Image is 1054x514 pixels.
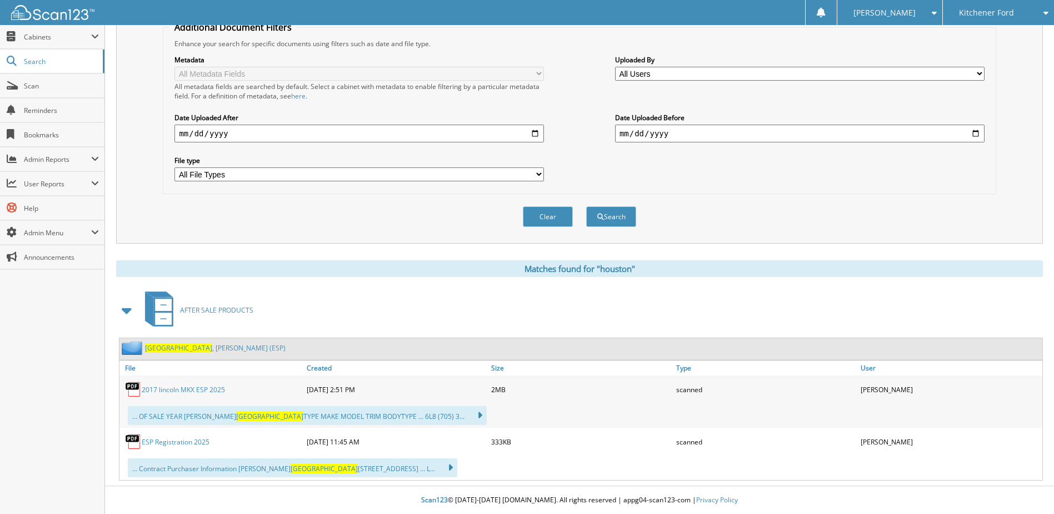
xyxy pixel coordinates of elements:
[24,32,91,42] span: Cabinets
[142,437,209,447] a: ESP Registration 2025
[673,378,858,401] div: scanned
[119,360,304,375] a: File
[11,5,94,20] img: scan123-logo-white.svg
[24,81,99,91] span: Scan
[145,343,286,353] a: [GEOGRAPHIC_DATA], [PERSON_NAME] (ESP)
[24,253,99,262] span: Announcements
[858,431,1042,453] div: [PERSON_NAME]
[421,495,448,505] span: Scan123
[174,125,544,142] input: start
[998,461,1054,514] iframe: Chat Widget
[304,431,488,453] div: [DATE] 11:45 AM
[138,288,253,332] a: AFTER SALE PRODUCTS
[291,464,358,473] span: [GEOGRAPHIC_DATA]
[128,406,487,425] div: ... OF SALE YEAR [PERSON_NAME] TYPE MAKE MODEL TRIM BODYTYPE ... 6L8 (705) 3...
[488,431,673,453] div: 333KB
[673,431,858,453] div: scanned
[853,9,916,16] span: [PERSON_NAME]
[959,9,1014,16] span: Kitchener Ford
[125,433,142,450] img: PDF.png
[24,179,91,189] span: User Reports
[24,130,99,140] span: Bookmarks
[24,106,99,115] span: Reminders
[142,385,225,394] a: 2017 lincoln MKX ESP 2025
[180,305,253,315] span: AFTER SALE PRODUCTS
[696,495,738,505] a: Privacy Policy
[291,91,306,101] a: here
[116,260,1043,277] div: Matches found for "houston"
[488,360,673,375] a: Size
[24,155,91,164] span: Admin Reports
[236,412,303,421] span: [GEOGRAPHIC_DATA]
[523,206,573,227] button: Clear
[858,378,1042,401] div: [PERSON_NAME]
[145,343,212,353] span: [GEOGRAPHIC_DATA]
[615,113,985,122] label: Date Uploaded Before
[174,156,544,165] label: File type
[125,381,142,398] img: PDF.png
[174,82,544,101] div: All metadata fields are searched by default. Select a cabinet with metadata to enable filtering b...
[615,125,985,142] input: end
[304,378,488,401] div: [DATE] 2:51 PM
[858,360,1042,375] a: User
[169,39,990,48] div: Enhance your search for specific documents using filters such as date and file type.
[24,204,99,213] span: Help
[24,228,91,238] span: Admin Menu
[488,378,673,401] div: 2MB
[174,113,544,122] label: Date Uploaded After
[586,206,636,227] button: Search
[174,55,544,65] label: Metadata
[673,360,858,375] a: Type
[615,55,985,65] label: Uploaded By
[169,21,297,33] legend: Additional Document Filters
[304,360,488,375] a: Created
[122,341,145,355] img: folder2.png
[105,487,1054,514] div: © [DATE]-[DATE] [DOMAIN_NAME]. All rights reserved | appg04-scan123-com |
[128,458,457,477] div: ... Contract Purchaser Information [PERSON_NAME] [STREET_ADDRESS] ... L...
[24,57,97,66] span: Search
